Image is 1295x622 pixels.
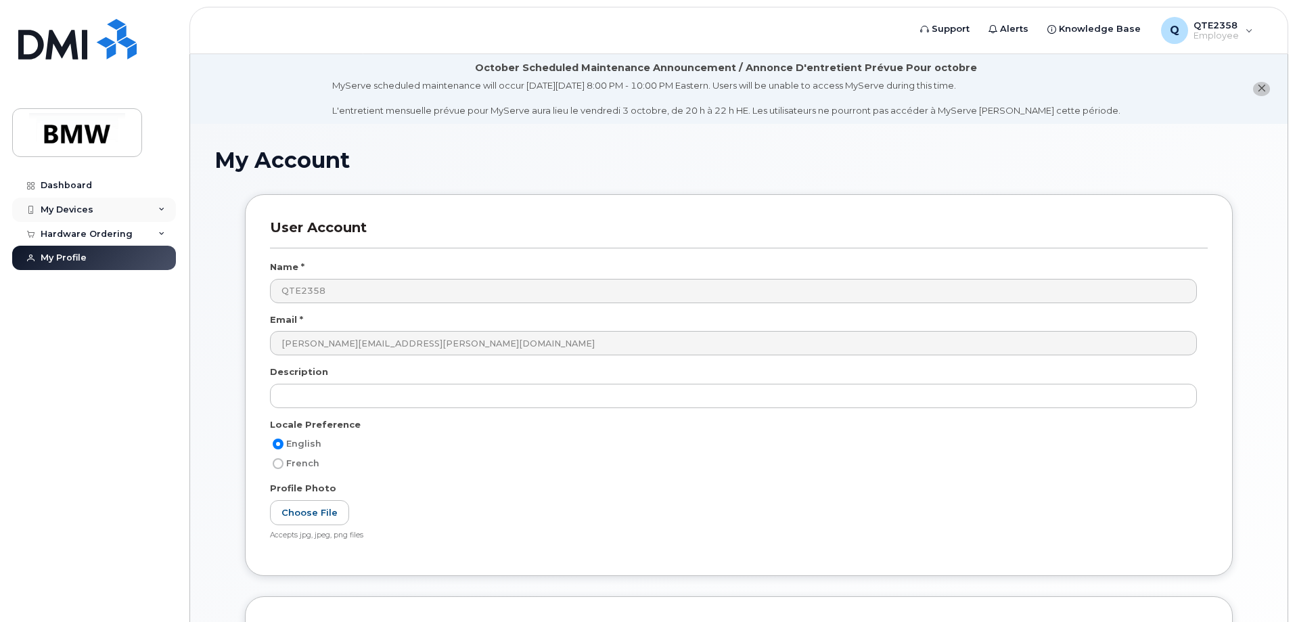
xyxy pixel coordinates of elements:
input: French [273,458,283,469]
label: Name * [270,261,304,273]
h1: My Account [214,148,1263,172]
button: close notification [1253,82,1270,96]
label: Email * [270,313,303,326]
label: Choose File [270,500,349,525]
h3: User Account [270,219,1208,248]
input: English [273,439,283,449]
span: French [286,458,319,468]
label: Profile Photo [270,482,336,495]
span: English [286,439,321,449]
label: Locale Preference [270,418,361,431]
div: Accepts jpg, jpeg, png files [270,531,1197,541]
iframe: Messenger Launcher [1236,563,1285,612]
label: Description [270,365,328,378]
div: October Scheduled Maintenance Announcement / Annonce D'entretient Prévue Pour octobre [475,61,977,75]
div: MyServe scheduled maintenance will occur [DATE][DATE] 8:00 PM - 10:00 PM Eastern. Users will be u... [332,79,1120,117]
